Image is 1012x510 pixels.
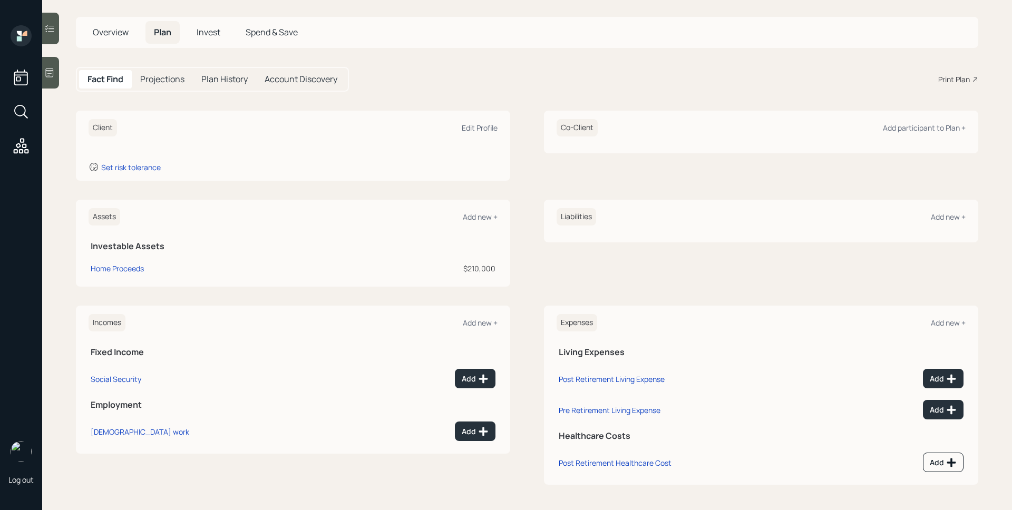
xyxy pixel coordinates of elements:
div: [DEMOGRAPHIC_DATA] work [91,427,189,437]
div: Add new + [931,212,966,222]
h5: Fact Find [87,74,123,84]
div: Post Retirement Living Expense [559,374,665,384]
h5: Projections [140,74,184,84]
h5: Investable Assets [91,241,495,251]
span: Invest [197,26,220,38]
h5: Employment [91,400,495,410]
button: Add [923,453,964,472]
button: Add [923,369,964,388]
h6: Co-Client [557,119,598,136]
div: Home Proceeds [91,263,144,274]
div: Add new + [463,318,498,328]
img: james-distasi-headshot.png [11,441,32,462]
div: Edit Profile [462,123,498,133]
h6: Expenses [557,314,597,331]
button: Add [923,400,964,419]
span: Plan [154,26,171,38]
div: $210,000 [341,263,495,274]
h5: Living Expenses [559,347,964,357]
button: Add [455,369,495,388]
button: Add [455,421,495,441]
span: Spend & Save [246,26,298,38]
div: Add [462,426,489,437]
div: Add new + [463,212,498,222]
h6: Client [89,119,117,136]
h6: Incomes [89,314,125,331]
h5: Plan History [201,74,248,84]
div: Add participant to Plan + [883,123,966,133]
div: Pre Retirement Living Expense [559,405,660,415]
div: Social Security [91,374,141,384]
div: Print Plan [938,74,970,85]
div: Add [930,405,957,415]
div: Add [462,374,489,384]
h6: Assets [89,208,120,225]
h5: Account Discovery [265,74,337,84]
div: Post Retirement Healthcare Cost [559,458,672,468]
div: Add [930,374,957,384]
h5: Healthcare Costs [559,431,964,441]
h5: Fixed Income [91,347,495,357]
div: Add [930,457,957,468]
h6: Liabilities [557,208,596,225]
div: Add new + [931,318,966,328]
div: Log out [8,475,34,485]
div: Set risk tolerance [101,162,161,172]
span: Overview [93,26,129,38]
